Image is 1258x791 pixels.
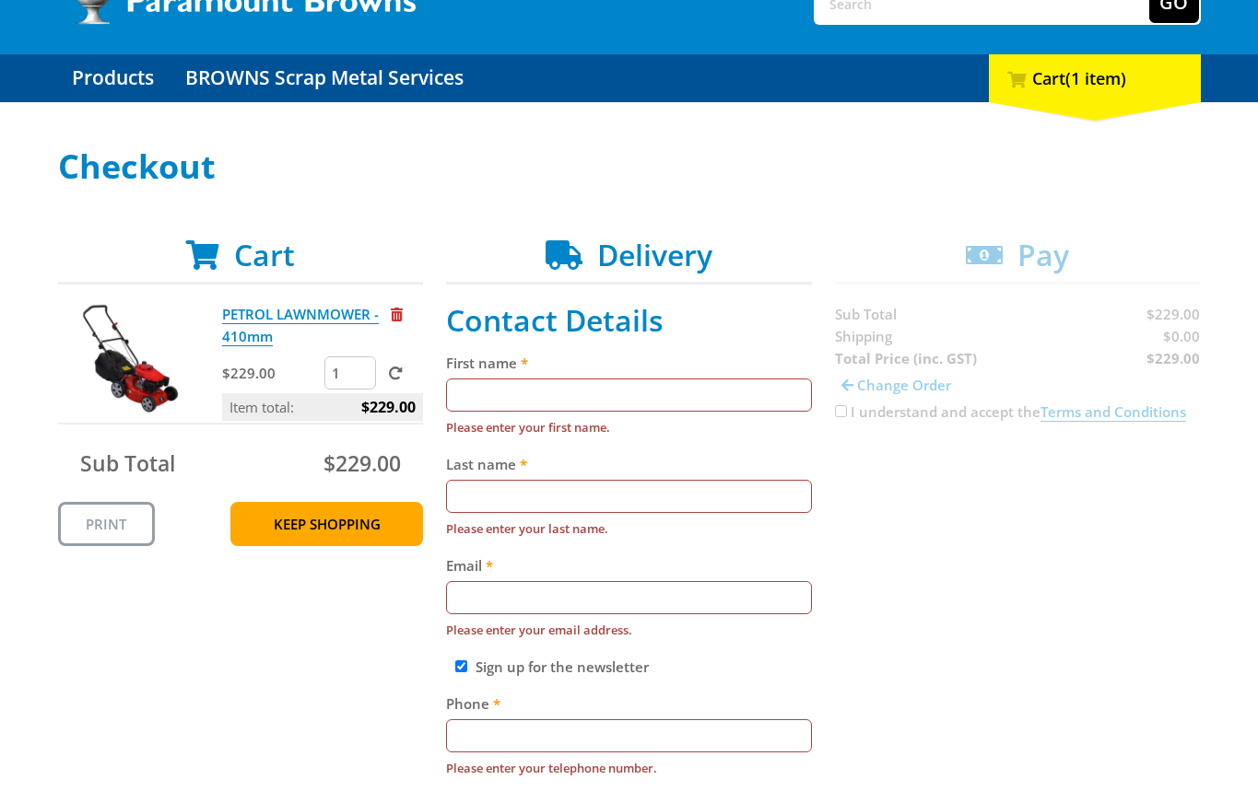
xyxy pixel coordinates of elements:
a: Print [58,502,155,546]
label: Sign up for the newsletter [476,657,649,676]
label: Last name [446,453,812,475]
span: Delivery [597,235,712,274]
label: Please enter your email address. [446,619,812,641]
h2: Contact Details [446,303,812,338]
span: $229.00 [323,448,401,478]
label: Please enter your first name. [446,416,812,438]
span: Sub Total [80,448,175,478]
label: Please enter your telephone number. [446,757,812,779]
span: $229.00 [361,393,416,421]
a: Remove from cart [391,305,403,323]
label: Please enter your last name. [446,518,812,540]
span: Cart [234,235,295,274]
div: Cart [989,54,1201,102]
label: Email [446,554,812,576]
input: Please enter your first name. [446,378,812,412]
a: Keep Shopping [230,502,423,546]
a: Go to the BROWNS Scrap Metal Services page [171,54,477,102]
a: PETROL LAWNMOWER - 410mm [222,305,379,346]
a: Go to the Products page [58,54,168,102]
input: Please enter your email address. [446,581,812,614]
h1: Checkout [58,148,1201,185]
img: PETROL LAWNMOWER - 410mm [76,303,186,413]
input: Please enter your last name. [446,480,812,513]
label: First name [446,352,812,374]
p: $229.00 [222,362,321,384]
label: Phone [446,692,812,715]
p: Item total: [222,393,423,421]
span: (1 item) [1065,67,1126,89]
input: Please enter your telephone number. [446,719,812,752]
